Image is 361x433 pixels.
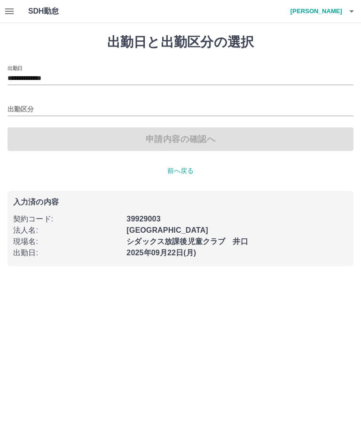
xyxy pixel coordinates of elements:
p: 法人名 : [13,225,121,236]
b: [GEOGRAPHIC_DATA] [126,226,208,234]
label: 出勤日 [8,64,23,71]
p: 現場名 : [13,236,121,247]
p: 入力済の内容 [13,198,348,206]
h1: 出勤日と出勤区分の選択 [8,34,353,50]
b: シダックス放課後児童クラブ 井口 [126,237,248,245]
p: 前へ戻る [8,166,353,176]
p: 契約コード : [13,213,121,225]
b: 2025年09月22日(月) [126,249,196,257]
b: 39929003 [126,215,160,223]
p: 出勤日 : [13,247,121,259]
